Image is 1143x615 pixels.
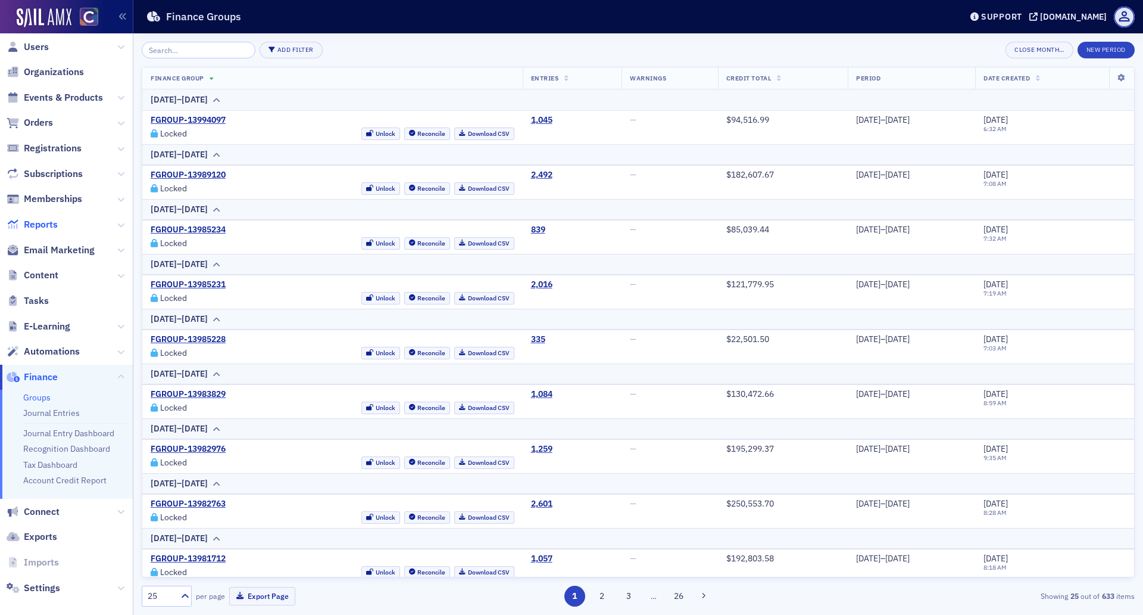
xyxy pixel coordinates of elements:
span: [DATE] [983,334,1008,344]
button: Reconcile [404,292,451,305]
span: … [645,591,662,601]
div: 335 [531,334,545,345]
a: Imports [7,556,59,569]
div: [DATE]–[DATE] [856,225,967,235]
div: [DATE]–[DATE] [856,499,967,510]
span: — [630,443,636,454]
div: 2,601 [531,499,552,510]
div: Support [981,11,1022,22]
span: $250,553.70 [726,498,774,509]
span: $195,299.37 [726,443,774,454]
span: Events & Products [24,91,103,104]
span: E-Learning [24,320,70,333]
a: FGROUP-13989120 [151,170,226,181]
span: Automations [24,345,80,358]
a: FGROUP-13985234 [151,225,226,235]
div: [DATE]–[DATE] [151,258,208,271]
span: $85,039.44 [726,224,769,235]
a: Registrations [7,142,82,155]
time: 7:08 AM [983,179,1007,188]
button: 26 [669,586,689,607]
div: [DATE]–[DATE] [856,170,967,181]
div: [DATE]–[DATE] [151,477,208,490]
span: Reports [24,218,58,231]
button: New Period [1078,42,1135,58]
button: Unlock [361,402,400,414]
div: Locked [160,569,187,576]
div: Locked [160,350,187,356]
button: Reconcile [404,566,451,579]
span: — [630,498,636,509]
img: SailAMX [17,8,71,27]
a: Download CSV [454,566,514,579]
div: Locked [160,185,187,192]
button: Reconcile [404,511,451,524]
span: Settings [24,582,60,595]
span: Memberships [24,192,82,206]
div: [DATE]–[DATE] [151,423,208,435]
a: FGROUP-13985228 [151,334,226,345]
span: — [630,169,636,180]
label: per page [196,591,225,601]
a: Download CSV [454,402,514,414]
a: Orders [7,116,53,129]
button: Export Page [229,587,295,605]
span: — [630,553,636,564]
span: Orders [24,116,53,129]
div: 1,084 [531,389,552,400]
span: Imports [24,556,59,569]
button: Reconcile [404,182,451,195]
span: [DATE] [983,443,1008,454]
button: Unlock [361,128,400,140]
div: Locked [160,240,187,247]
a: Journal Entries [23,408,80,418]
time: 8:28 AM [983,508,1007,517]
span: Period [856,74,880,82]
span: [DATE] [983,498,1008,509]
button: Unlock [361,456,400,469]
span: $22,501.50 [726,334,769,344]
time: 7:32 AM [983,234,1007,243]
div: [DATE]–[DATE] [151,532,208,545]
time: 8:59 AM [983,399,1007,407]
button: Reconcile [404,402,451,414]
div: [DATE]–[DATE] [151,203,208,216]
button: Unlock [361,182,400,195]
a: Download CSV [454,128,514,140]
a: Download CSV [454,456,514,469]
img: SailAMX [80,8,98,26]
a: FGROUP-13985231 [151,279,226,290]
span: Tasks [24,294,49,307]
a: Organizations [7,66,84,79]
div: Showing out of items [812,591,1135,601]
button: 3 [619,586,639,607]
div: [DATE]–[DATE] [856,444,967,455]
a: 1,045 [531,115,552,126]
div: [DATE]–[DATE] [151,94,208,106]
a: FGROUP-13982763 [151,499,226,510]
div: 839 [531,225,545,235]
a: View Homepage [71,8,98,28]
span: $182,607.67 [726,169,774,180]
span: — [630,279,636,290]
div: Locked [160,131,187,137]
span: Entries [531,74,559,82]
span: [DATE] [983,553,1008,564]
a: Tasks [7,294,49,307]
div: Locked [160,405,187,411]
a: 1,057 [531,554,552,564]
div: [DATE]–[DATE] [856,279,967,290]
a: FGROUP-13982976 [151,444,226,455]
a: Connect [7,505,60,518]
span: [DATE] [983,279,1008,290]
span: — [630,114,636,125]
a: Groups [23,392,51,403]
div: [DATE]–[DATE] [856,554,967,564]
span: Registrations [24,142,82,155]
a: 1,259 [531,444,552,455]
span: $121,779.95 [726,279,774,290]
